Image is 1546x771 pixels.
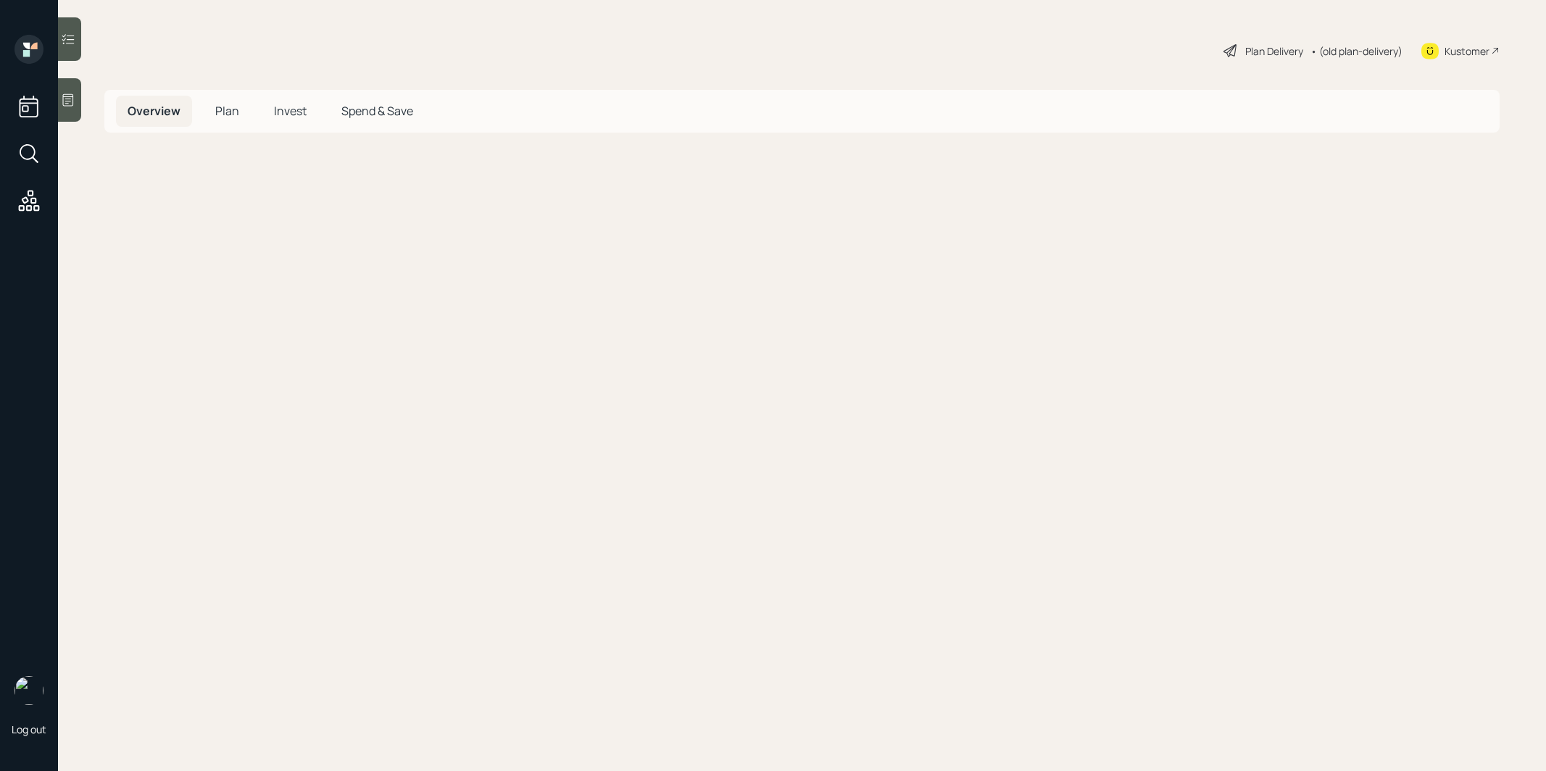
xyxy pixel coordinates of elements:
[215,103,239,119] span: Plan
[12,722,46,736] div: Log out
[14,676,43,705] img: treva-nostdahl-headshot.png
[341,103,413,119] span: Spend & Save
[128,103,180,119] span: Overview
[1245,43,1303,59] div: Plan Delivery
[274,103,307,119] span: Invest
[1445,43,1489,59] div: Kustomer
[1310,43,1402,59] div: • (old plan-delivery)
